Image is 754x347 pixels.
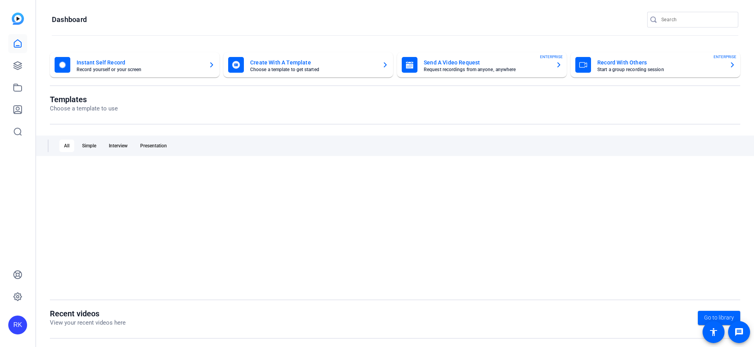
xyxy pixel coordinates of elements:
[104,140,132,152] div: Interview
[50,318,126,327] p: View your recent videos here
[50,95,118,104] h1: Templates
[597,67,723,72] mat-card-subtitle: Start a group recording session
[223,52,393,77] button: Create With A TemplateChoose a template to get started
[12,13,24,25] img: blue-gradient.svg
[424,58,549,67] mat-card-title: Send A Video Request
[704,314,734,322] span: Go to library
[250,58,376,67] mat-card-title: Create With A Template
[709,327,718,337] mat-icon: accessibility
[714,54,736,60] span: ENTERPRISE
[540,54,563,60] span: ENTERPRISE
[250,67,376,72] mat-card-subtitle: Choose a template to get started
[8,316,27,334] div: RK
[50,52,220,77] button: Instant Self RecordRecord yourself or your screen
[661,15,732,24] input: Search
[77,140,101,152] div: Simple
[698,311,740,325] a: Go to library
[571,52,740,77] button: Record With OthersStart a group recording sessionENTERPRISE
[52,15,87,24] h1: Dashboard
[50,309,126,318] h1: Recent videos
[734,327,744,337] mat-icon: message
[59,140,74,152] div: All
[597,58,723,67] mat-card-title: Record With Others
[424,67,549,72] mat-card-subtitle: Request recordings from anyone, anywhere
[77,67,202,72] mat-card-subtitle: Record yourself or your screen
[397,52,567,77] button: Send A Video RequestRequest recordings from anyone, anywhereENTERPRISE
[77,58,202,67] mat-card-title: Instant Self Record
[50,104,118,113] p: Choose a template to use
[135,140,172,152] div: Presentation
